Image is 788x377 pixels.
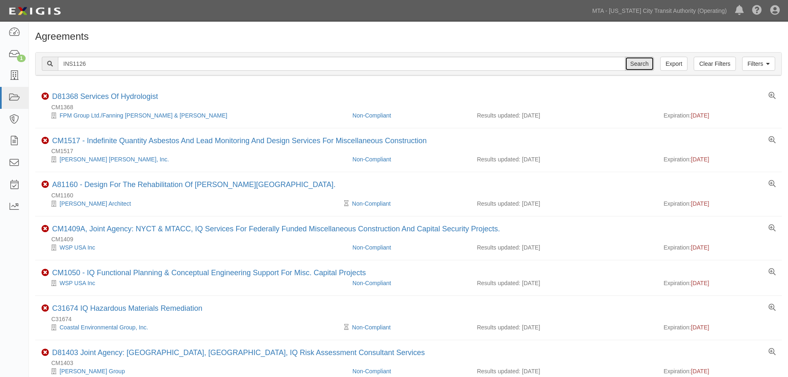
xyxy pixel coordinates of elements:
div: D81368 Services Of Hydrologist [52,92,158,101]
div: Results updated: [DATE] [477,111,651,120]
span: [DATE] [691,200,709,207]
a: Non-Compliant [352,200,390,207]
div: Results updated: [DATE] [477,155,651,163]
a: [PERSON_NAME] [PERSON_NAME], Inc. [60,156,169,163]
a: CM1517 - Indefinite Quantity Asbestos And Lead Monitoring And Design Services For Miscellaneous C... [52,137,426,145]
a: Non-Compliant [352,324,390,331]
div: CM1368 [41,103,782,111]
div: Results updated: [DATE] [477,367,651,375]
a: Non-Compliant [352,156,391,163]
div: Louis Berger Group [41,367,346,375]
div: Expiration: [663,111,776,120]
a: WSP USA Inc [60,280,95,286]
i: Non-Compliant [41,269,49,276]
a: MTA - [US_STATE] City Transit Authority (Operating) [588,2,731,19]
div: Expiration: [663,243,776,252]
div: CM1517 [41,147,782,155]
span: [DATE] [691,244,709,251]
i: Non-Compliant [41,137,49,144]
div: Results updated: [DATE] [477,323,651,331]
div: WSP USA Inc [41,279,346,287]
a: View results summary [769,348,776,356]
h1: Agreements [35,31,782,42]
div: C31674 IQ Hazardous Materials Remediation [52,304,202,313]
div: Expiration: [663,199,776,208]
div: Results updated: [DATE] [477,243,651,252]
a: D81368 Services Of Hydrologist [52,92,158,101]
span: [DATE] [691,324,709,331]
div: CM1409A, Joint Agency: NYCT & MTACC, IQ Services For Federally Funded Miscellaneous Construction ... [52,225,500,234]
span: [DATE] [691,156,709,163]
div: FPM Group Ltd./Fanning Phillips & Molnar [41,111,346,120]
a: Non-Compliant [352,244,391,251]
a: FPM Group Ltd./Fanning [PERSON_NAME] & [PERSON_NAME] [60,112,227,119]
div: A81160 - Design For The Rehabilitation Of Myrtle-wyckoff Station Complex. [52,180,335,190]
i: Non-Compliant [41,349,49,356]
a: Non-Compliant [352,368,391,375]
div: Parsons Brinckerhoff, Inc. [41,155,346,163]
a: CM1050 - IQ Functional Planning & Conceptual Engineering Support For Misc. Capital Projects [52,269,366,277]
input: Search [58,57,625,71]
span: [DATE] [691,368,709,375]
span: [DATE] [691,112,709,119]
input: Search [625,57,654,71]
a: View results summary [769,180,776,188]
span: [DATE] [691,280,709,286]
a: Non-Compliant [352,280,391,286]
i: Pending Review [344,201,349,207]
a: Filters [742,57,775,71]
div: CM1403 [41,359,782,367]
div: Expiration: [663,367,776,375]
a: View results summary [769,304,776,312]
a: D81403 Joint Agency: [GEOGRAPHIC_DATA], [GEOGRAPHIC_DATA], IQ Risk Assessment Consultant Services [52,348,425,357]
i: Non-Compliant [41,93,49,100]
div: Expiration: [663,323,776,331]
a: Non-Compliant [352,112,391,119]
i: Non-Compliant [41,181,49,188]
div: D81403 Joint Agency: NYCT, MNRR, IQ Risk Assessment Consultant Services [52,348,425,358]
a: View results summary [769,269,776,276]
div: Coastal Environmental Group, Inc. [41,323,346,331]
a: WSP USA Inc [60,244,95,251]
i: Help Center - Complianz [752,6,762,16]
div: Results updated: [DATE] [477,199,651,208]
img: logo-5460c22ac91f19d4615b14bd174203de0afe785f0fc80cf4dbbc73dc1793850b.png [6,4,63,19]
i: Non-Compliant [41,225,49,233]
div: Expiration: [663,155,776,163]
a: Export [660,57,687,71]
a: [PERSON_NAME] Architect [60,200,131,207]
div: Richard Dattner Architect [41,199,346,208]
div: CM1160 [41,191,782,199]
i: Pending Review [344,324,349,330]
a: C31674 IQ Hazardous Materials Remediation [52,304,202,312]
a: CM1409A, Joint Agency: NYCT & MTACC, IQ Services For Federally Funded Miscellaneous Construction ... [52,225,500,233]
i: Non-Compliant [41,305,49,312]
a: [PERSON_NAME] Group [60,368,125,375]
a: View results summary [769,92,776,100]
div: WSP USA Inc [41,243,346,252]
a: View results summary [769,225,776,232]
div: CM1517 - Indefinite Quantity Asbestos And Lead Monitoring And Design Services For Miscellaneous C... [52,137,426,146]
a: View results summary [769,137,776,144]
div: Expiration: [663,279,776,287]
div: C31674 [41,315,782,323]
div: 1 [17,55,26,62]
a: A81160 - Design For The Rehabilitation Of [PERSON_NAME][GEOGRAPHIC_DATA]. [52,180,335,189]
div: CM1409 [41,235,782,243]
a: Coastal Environmental Group, Inc. [60,324,148,331]
a: Clear Filters [694,57,735,71]
div: Results updated: [DATE] [477,279,651,287]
